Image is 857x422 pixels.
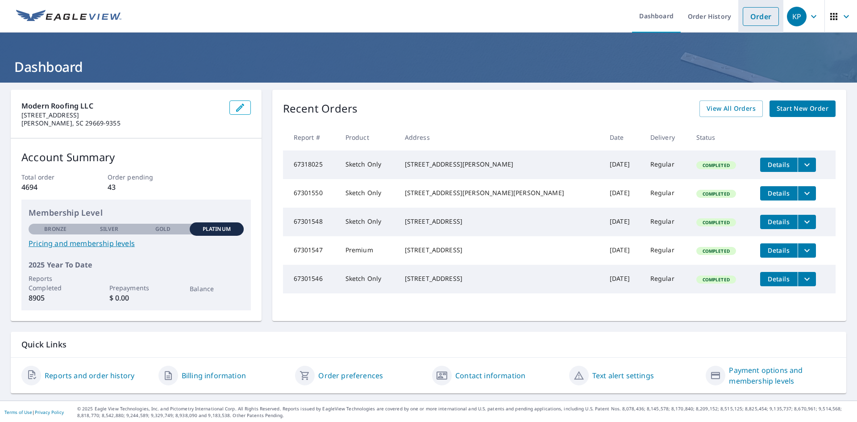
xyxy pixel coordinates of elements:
p: Prepayments [109,283,163,292]
p: | [4,409,64,415]
p: Quick Links [21,339,836,350]
span: Details [765,246,792,255]
p: Membership Level [29,207,244,219]
p: 8905 [29,292,82,303]
button: detailsBtn-67301547 [760,243,798,258]
p: Total order [21,172,79,182]
td: Regular [643,150,689,179]
td: Regular [643,208,689,236]
button: detailsBtn-67318025 [760,158,798,172]
p: 43 [108,182,165,192]
th: Status [689,124,753,150]
span: Completed [697,276,735,283]
td: Sketch Only [338,179,398,208]
p: Bronze [44,225,67,233]
a: Reports and order history [45,370,134,381]
td: [DATE] [603,150,643,179]
p: Reports Completed [29,274,82,292]
td: 67301550 [283,179,338,208]
a: Payment options and membership levels [729,365,836,386]
a: Order preferences [318,370,383,381]
td: 67318025 [283,150,338,179]
button: filesDropdownBtn-67301550 [798,186,816,201]
span: Details [765,189,792,197]
p: [PERSON_NAME], SC 29669-9355 [21,119,222,127]
p: © 2025 Eagle View Technologies, Inc. and Pictometry International Corp. All Rights Reserved. Repo... [77,405,853,419]
td: [DATE] [603,236,643,265]
span: Completed [697,162,735,168]
td: [DATE] [603,179,643,208]
button: detailsBtn-67301546 [760,272,798,286]
span: Completed [697,219,735,226]
td: 67301546 [283,265,338,293]
div: [STREET_ADDRESS][PERSON_NAME][PERSON_NAME] [405,188,595,197]
button: filesDropdownBtn-67318025 [798,158,816,172]
p: Order pending [108,172,165,182]
td: [DATE] [603,208,643,236]
p: $ 0.00 [109,292,163,303]
span: Details [765,217,792,226]
th: Address [398,124,603,150]
span: Details [765,275,792,283]
div: [STREET_ADDRESS] [405,274,595,283]
img: EV Logo [16,10,121,23]
button: detailsBtn-67301550 [760,186,798,201]
a: Pricing and membership levels [29,238,244,249]
button: filesDropdownBtn-67301548 [798,215,816,229]
span: Details [765,160,792,169]
a: View All Orders [699,100,763,117]
span: View All Orders [707,103,756,114]
div: [STREET_ADDRESS][PERSON_NAME] [405,160,595,169]
td: 67301548 [283,208,338,236]
p: [STREET_ADDRESS] [21,111,222,119]
p: 4694 [21,182,79,192]
th: Delivery [643,124,689,150]
td: Sketch Only [338,265,398,293]
td: [DATE] [603,265,643,293]
div: [STREET_ADDRESS] [405,246,595,255]
td: 67301547 [283,236,338,265]
a: Terms of Use [4,409,32,415]
h1: Dashboard [11,58,846,76]
td: Premium [338,236,398,265]
th: Report # [283,124,338,150]
td: Sketch Only [338,208,398,236]
span: Completed [697,248,735,254]
a: Text alert settings [592,370,654,381]
p: Gold [155,225,171,233]
a: Order [743,7,779,26]
button: filesDropdownBtn-67301547 [798,243,816,258]
p: Account Summary [21,149,251,165]
p: Recent Orders [283,100,358,117]
th: Product [338,124,398,150]
button: filesDropdownBtn-67301546 [798,272,816,286]
div: KP [787,7,807,26]
div: [STREET_ADDRESS] [405,217,595,226]
a: Billing information [182,370,246,381]
p: Platinum [203,225,231,233]
th: Date [603,124,643,150]
td: Regular [643,265,689,293]
p: Modern Roofing LLC [21,100,222,111]
a: Privacy Policy [35,409,64,415]
span: Start New Order [777,103,828,114]
p: 2025 Year To Date [29,259,244,270]
td: Sketch Only [338,150,398,179]
a: Start New Order [770,100,836,117]
td: Regular [643,236,689,265]
a: Contact information [455,370,525,381]
p: Balance [190,284,243,293]
button: detailsBtn-67301548 [760,215,798,229]
td: Regular [643,179,689,208]
span: Completed [697,191,735,197]
p: Silver [100,225,119,233]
